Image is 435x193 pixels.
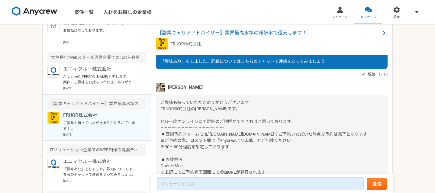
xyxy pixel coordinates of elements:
span: ご興味も持っていただきありがとうございます！ FRUOR株式会社の[PERSON_NAME]です。 ぜひ一度オンラインにて詳細のご説明がでできればと思っております。 〜〜〜〜〜〜〜〜〜〜〜〜〜〜... [160,100,295,137]
span: メッセージ [360,15,377,20]
span: 設定 [393,15,400,20]
span: 【副業キャリアアドバイザー】業界最高水準の報酬率で還元します！ [157,29,380,37]
img: logo_text_blue_01.png [47,66,60,78]
img: default_org_logo-42cde973f59100197ec2c8e796e4974ac8490bb5b08a0eb061ff975e4574aa76.png [47,19,60,31]
span: 「興味あり」をしました。詳細についてはこちらのチャットで連絡をとってみましょう。 [160,59,329,64]
div: "女性特化"Webスクール運営企業でのToC入会営業（フルリモート可） [47,52,146,63]
p: ご興味も持っていただきありがとうございます！ FRUOR株式会社の[PERSON_NAME]です。 ぜひ一度オンラインにて詳細のご説明がでできればと思っております。 〜〜〜〜〜〜〜〜〜〜〜〜〜〜... [63,120,138,131]
p: [DATE] [63,40,146,44]
p: [DATE] [63,86,146,91]
span: 既読 [368,71,375,78]
p: [DATE] [63,179,146,183]
img: FRUOR%E3%83%AD%E3%82%B3%E3%82%99.png [47,112,60,124]
p: エニィクルー株式会社 [63,158,138,165]
img: logo_text_blue_01.png [47,158,60,170]
a: [URL][DOMAIN_NAME][DOMAIN_NAME] [199,132,274,137]
p: お世話になっております。 プロフィール拝見してとても魅力的なご経歴で、 ぜひ一度、弊社面談をお願いできないでしょうか？ [URL][DOMAIN_NAME][DOMAIN_NAME] 当社ですが... [63,28,138,39]
div: 【副業キャリアアドバイザー】業界最高水準の報酬率で還元します！ [47,98,146,109]
img: FRUOR%E3%83%AD%E3%82%B3%E3%82%99.png [156,38,168,50]
span: [PERSON_NAME] [168,84,203,91]
p: FRUOR株式会社 [170,41,201,47]
img: unnamed.jpg [156,83,165,92]
button: 送信 [367,178,387,190]
span: マイページ [332,15,348,20]
p: [DATE] [63,132,146,137]
div: ITソリューション企業でのWEB制作の提案ディレクション対応ができる人材を募集 [47,144,146,156]
p: FRUOR株式会社 [63,112,138,119]
p: 「興味あり」をしました。詳細についてはこちらのチャットで連絡をとってみましょう。 [63,166,138,177]
p: Anycrewの[PERSON_NAME]と申します。 案件にご興味をお持ちいただき、ありがとうございます。 こちら、クライアントへの適切なご提案のため、お手数ですが、選考の案件に記載させていた... [63,74,138,85]
span: 15:16 [378,71,388,77]
img: 8DqYSo04kwAAAAASUVORK5CYII= [12,6,57,16]
p: エニィクルー株式会社 [63,66,138,73]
